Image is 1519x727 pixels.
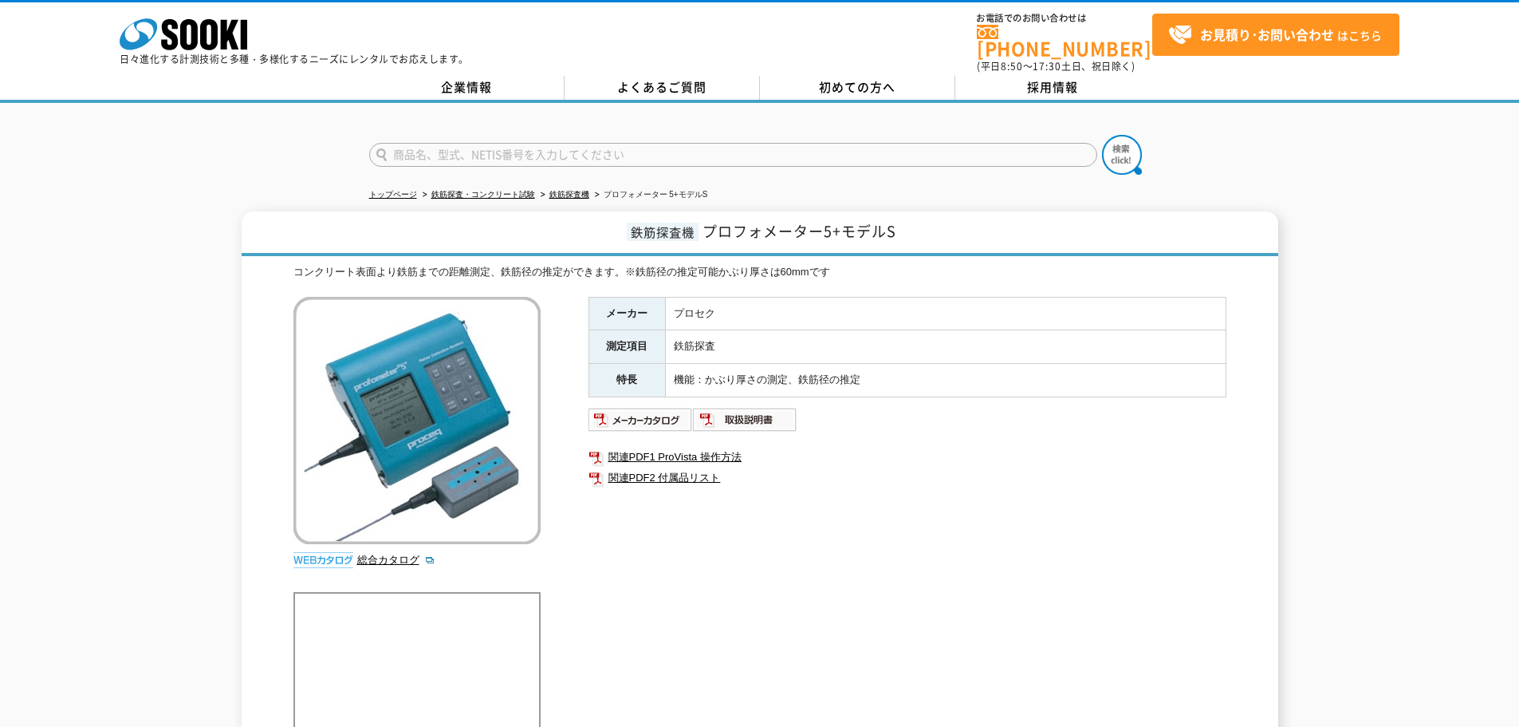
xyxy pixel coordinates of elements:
[1102,135,1142,175] img: btn_search.png
[588,468,1226,488] a: 関連PDF2 付属品リスト
[293,264,1226,281] div: コンクリート表面より鉄筋までの距離測定、鉄筋径の推定ができます。※鉄筋径の推定可能かぶり厚さは60mmです
[977,59,1135,73] span: (平日 ～ 土日、祝日除く)
[977,14,1152,23] span: お電話でのお問い合わせは
[431,190,535,199] a: 鉄筋探査・コンクリート試験
[702,220,896,242] span: プロフォメーター5+モデルS
[819,78,895,96] span: 初めての方へ
[627,223,699,241] span: 鉄筋探査機
[588,297,665,330] th: メーカー
[693,417,797,429] a: 取扱説明書
[977,25,1152,57] a: [PHONE_NUMBER]
[588,364,665,397] th: 特長
[369,190,417,199] a: トップページ
[588,330,665,364] th: 測定項目
[1152,14,1399,56] a: お見積り･お問い合わせはこちら
[1033,59,1061,73] span: 17:30
[760,76,955,100] a: 初めての方へ
[120,54,469,64] p: 日々進化する計測技術と多種・多様化するニーズにレンタルでお応えします。
[369,76,565,100] a: 企業情報
[693,407,797,433] img: 取扱説明書
[293,297,541,544] img: プロフォメーター 5+モデルS
[665,330,1226,364] td: 鉄筋探査
[293,552,353,568] img: webカタログ
[1200,25,1334,44] strong: お見積り･お問い合わせ
[1168,23,1382,47] span: はこちら
[592,187,708,203] li: プロフォメーター 5+モデルS
[369,143,1097,167] input: 商品名、型式、NETIS番号を入力してください
[665,297,1226,330] td: プロセク
[357,554,435,566] a: 総合カタログ
[549,190,589,199] a: 鉄筋探査機
[665,364,1226,397] td: 機能：かぶり厚さの測定、鉄筋径の推定
[565,76,760,100] a: よくあるご質問
[588,417,693,429] a: メーカーカタログ
[955,76,1151,100] a: 採用情報
[1001,59,1023,73] span: 8:50
[588,447,1226,468] a: 関連PDF1 ProVista 操作方法
[588,407,693,433] img: メーカーカタログ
